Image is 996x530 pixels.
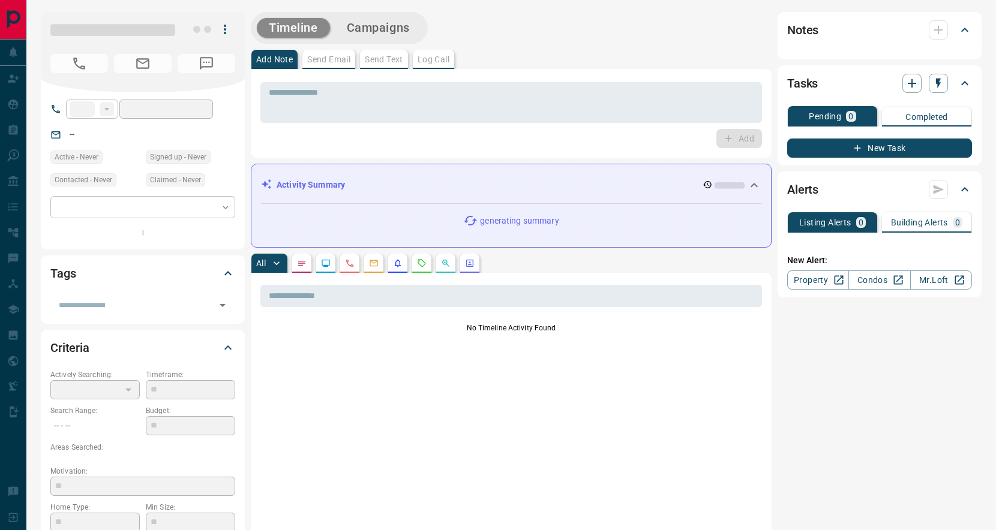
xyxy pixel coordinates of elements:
[50,333,235,362] div: Criteria
[905,113,948,121] p: Completed
[787,175,972,204] div: Alerts
[787,254,972,267] p: New Alert:
[146,502,235,513] p: Min Size:
[261,174,761,196] div: Activity Summary
[441,258,451,268] svg: Opportunities
[50,264,76,283] h2: Tags
[345,258,355,268] svg: Calls
[50,416,140,436] p: -- - --
[256,259,266,267] p: All
[50,338,89,357] h2: Criteria
[50,405,140,416] p: Search Range:
[50,502,140,513] p: Home Type:
[150,174,201,186] span: Claimed - Never
[70,130,74,139] a: --
[787,180,818,199] h2: Alerts
[848,112,853,121] p: 0
[787,69,972,98] div: Tasks
[335,18,422,38] button: Campaigns
[799,218,851,227] p: Listing Alerts
[214,297,231,314] button: Open
[50,259,235,288] div: Tags
[859,218,863,227] p: 0
[480,215,559,227] p: generating summary
[178,54,235,73] span: No Number
[146,369,235,380] p: Timeframe:
[848,270,910,290] a: Condos
[50,466,235,477] p: Motivation:
[146,405,235,416] p: Budget:
[910,270,972,290] a: Mr.Loft
[50,442,235,453] p: Areas Searched:
[257,18,330,38] button: Timeline
[787,20,818,40] h2: Notes
[50,369,140,380] p: Actively Searching:
[787,270,849,290] a: Property
[809,112,841,121] p: Pending
[787,138,972,158] button: New Task
[787,16,972,44] div: Notes
[369,258,379,268] svg: Emails
[393,258,403,268] svg: Listing Alerts
[55,151,98,163] span: Active - Never
[955,218,960,227] p: 0
[256,55,293,64] p: Add Note
[297,258,307,268] svg: Notes
[277,179,345,191] p: Activity Summary
[465,258,475,268] svg: Agent Actions
[417,258,427,268] svg: Requests
[787,74,818,93] h2: Tasks
[114,54,172,73] span: No Email
[55,174,112,186] span: Contacted - Never
[321,258,331,268] svg: Lead Browsing Activity
[50,54,108,73] span: No Number
[150,151,206,163] span: Signed up - Never
[260,323,762,333] p: No Timeline Activity Found
[891,218,948,227] p: Building Alerts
